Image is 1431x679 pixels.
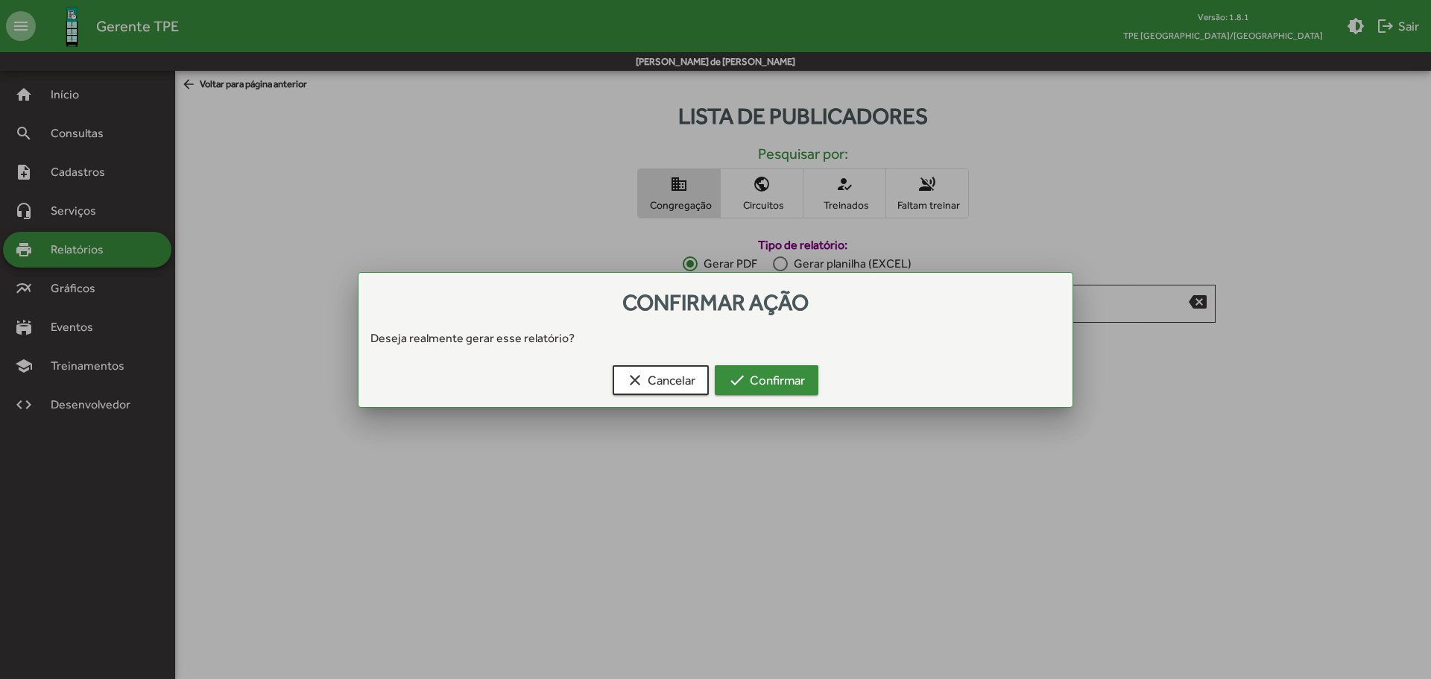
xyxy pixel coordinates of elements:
div: Deseja realmente gerar esse relatório? [358,329,1073,347]
button: Cancelar [613,365,709,395]
mat-icon: clear [626,371,644,389]
button: Confirmar [715,365,818,395]
span: Confirmar ação [622,289,809,315]
span: Confirmar [728,367,805,394]
span: Cancelar [626,367,695,394]
mat-icon: check [728,371,746,389]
